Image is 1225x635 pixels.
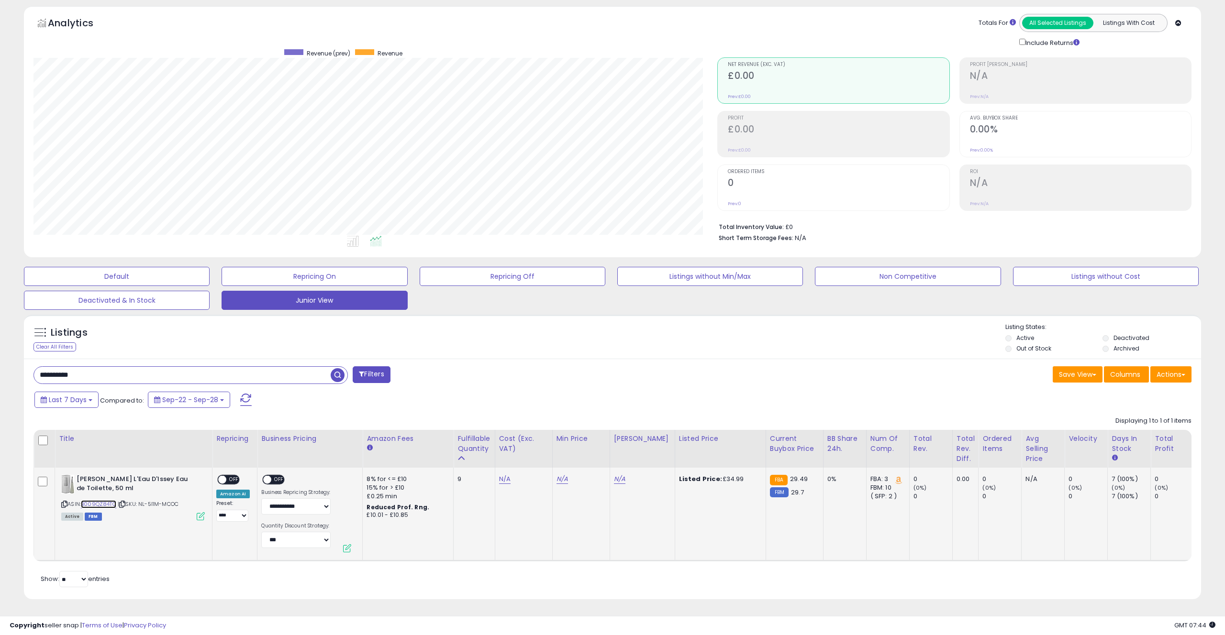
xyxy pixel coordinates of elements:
div: Amazon AI [216,490,250,498]
div: 0 [1155,475,1193,483]
div: £10.01 - £10.85 [367,511,446,519]
button: Repricing On [222,267,407,286]
h5: Listings [51,326,88,339]
span: Show: entries [41,574,110,583]
b: Short Term Storage Fees: [719,234,793,242]
b: Listed Price: [679,474,723,483]
label: Business Repricing Strategy: [261,489,331,496]
div: £34.99 [679,475,758,483]
small: (0%) [1069,484,1082,492]
div: Total Rev. Diff. [957,434,975,464]
span: Compared to: [100,396,144,405]
span: Last 7 Days [49,395,87,405]
div: Amazon Fees [367,434,449,444]
div: 8% for <= £10 [367,475,446,483]
img: 31TLHjgo5CL._SL40_.jpg [61,475,74,494]
div: FBA: 3 [870,475,902,483]
div: Clear All Filters [33,342,76,351]
h5: Analytics [48,16,112,32]
b: [PERSON_NAME] L'Eau D'Issey Eau de Toilette, 50 ml [77,475,193,495]
a: Terms of Use [82,621,122,630]
button: Sep-22 - Sep-28 [148,392,230,408]
div: 0 [1069,475,1107,483]
button: Junior View [222,291,407,310]
div: Velocity [1069,434,1103,444]
h2: N/A [970,70,1191,83]
div: Total Profit [1155,434,1190,454]
label: Active [1016,334,1034,342]
small: Prev: 0 [728,201,741,207]
div: 9 [457,475,487,483]
div: Title [59,434,208,444]
button: Listings without Cost [1013,267,1199,286]
h2: N/A [970,177,1191,190]
a: N/A [614,474,625,484]
div: ASIN: [61,475,205,519]
small: FBM [770,487,789,497]
button: Columns [1104,366,1149,383]
div: Min Price [557,434,606,444]
button: Default [24,267,210,286]
p: Listing States: [1005,323,1201,332]
span: Ordered Items [728,169,949,175]
div: 0.00 [957,475,971,483]
div: [PERSON_NAME] [614,434,671,444]
small: FBA [770,475,788,485]
div: Ordered Items [982,434,1017,454]
span: Columns [1110,370,1140,379]
div: Totals For [979,19,1016,28]
a: N/A [557,474,568,484]
small: Prev: £0.00 [728,147,751,153]
h2: £0.00 [728,124,949,137]
li: £0 [719,220,1184,232]
div: 0 [1069,492,1107,501]
small: Prev: N/A [970,94,989,99]
div: Include Returns [1012,37,1091,48]
button: Listings without Min/Max [617,267,803,286]
span: 29.49 [790,474,808,483]
div: Displaying 1 to 1 of 1 items [1115,416,1192,426]
button: Last 7 Days [34,392,99,408]
div: BB Share 24h. [827,434,862,454]
button: Non Competitive [815,267,1001,286]
small: (0%) [913,484,927,492]
a: B009QZ84TO [81,500,116,508]
div: 0 [1155,492,1193,501]
div: 0 [982,492,1021,501]
div: 0% [827,475,859,483]
button: Filters [353,366,390,383]
button: Listings With Cost [1093,17,1164,29]
span: Sep-22 - Sep-28 [162,395,218,405]
div: 0 [913,492,952,501]
div: FBM: 10 [870,483,902,492]
small: Days In Stock. [1112,454,1117,462]
button: Repricing Off [420,267,605,286]
small: (0%) [1112,484,1125,492]
div: ( SFP: 2 ) [870,492,902,501]
div: Repricing [216,434,253,444]
div: 7 (100%) [1112,492,1150,501]
button: Save View [1053,366,1102,383]
span: N/A [795,233,806,242]
div: 0 [913,475,952,483]
div: 7 (100%) [1112,475,1150,483]
span: OFF [272,476,287,484]
div: Total Rev. [913,434,948,454]
span: All listings currently available for purchase on Amazon [61,513,83,521]
b: Total Inventory Value: [719,223,784,231]
span: 2025-10-6 07:44 GMT [1174,621,1215,630]
span: FBM [85,513,102,521]
span: 29.7 [791,488,804,497]
small: Prev: £0.00 [728,94,751,99]
div: Num of Comp. [870,434,905,454]
a: Privacy Policy [124,621,166,630]
b: Reduced Prof. Rng. [367,503,429,511]
div: seller snap | | [10,621,166,630]
span: ROI [970,169,1191,175]
small: Prev: 0.00% [970,147,993,153]
div: £0.25 min [367,492,446,501]
span: Revenue (prev) [307,49,350,57]
small: (0%) [982,484,996,492]
h2: £0.00 [728,70,949,83]
span: | SKU: NL-5I1M-MCOC [118,500,178,508]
